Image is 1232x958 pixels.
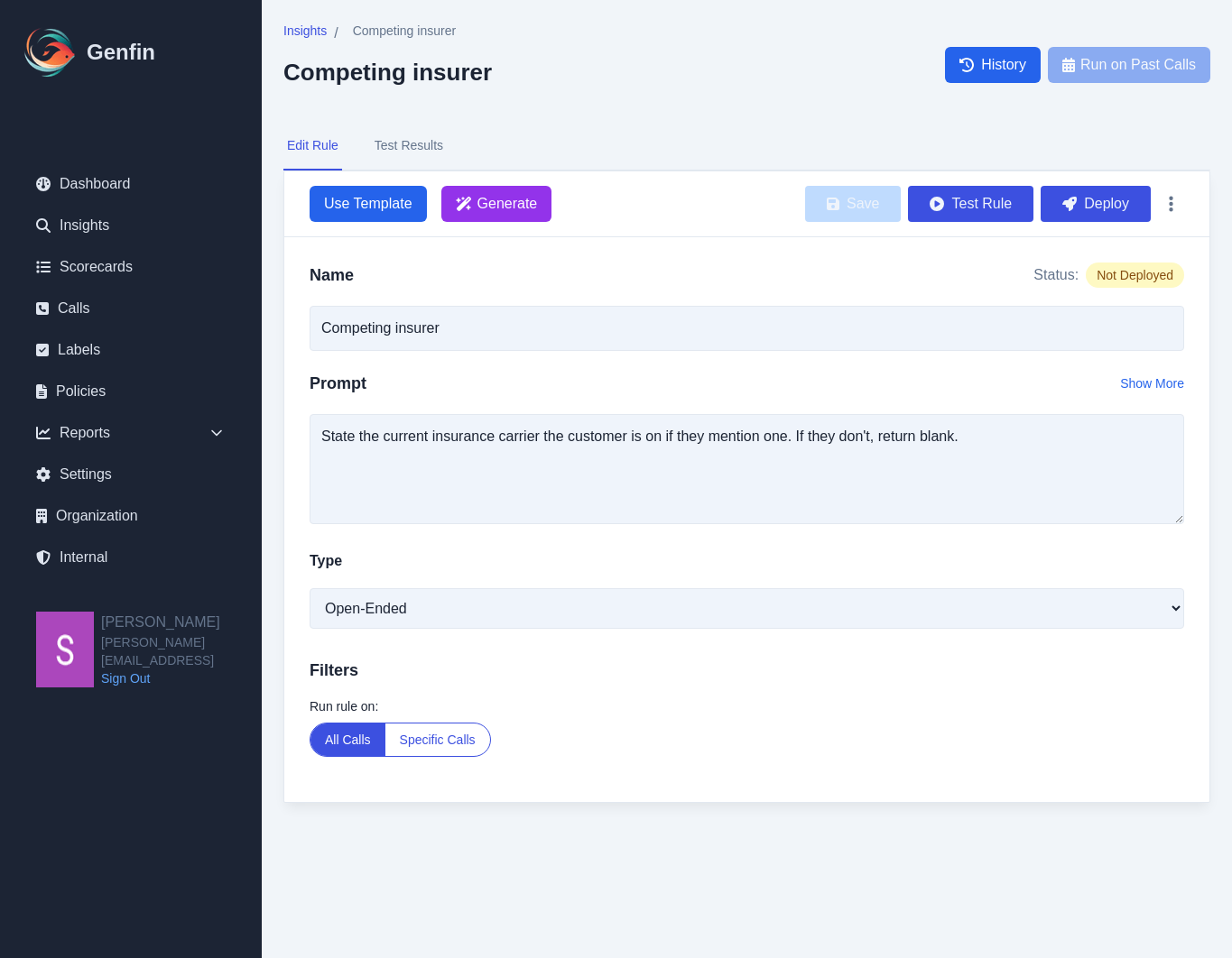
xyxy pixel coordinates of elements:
[283,22,327,40] span: Insights
[1120,374,1184,392] button: Show More
[334,23,338,44] span: /
[310,723,385,756] button: All Calls
[1041,186,1151,222] button: Deploy
[310,414,1184,524] textarea: State the current insurance carrier the customer is on if they mention one. If they don't, return...
[22,498,240,534] a: Organization
[22,373,240,410] a: Policies
[101,633,262,669] span: [PERSON_NAME][EMAIL_ADDRESS]
[22,456,240,493] a: Settings
[1033,264,1079,286] span: Status:
[1086,263,1184,288] span: Not Deployed
[283,59,492,86] h2: Competing insurer
[283,22,327,44] a: Insights
[945,47,1041,83] a: History
[36,612,94,687] img: Shane Wey
[87,38,155,67] h1: Genfin
[310,658,1184,683] h3: Filters
[22,290,240,327] a: Calls
[353,22,456,40] span: Competing insurer
[22,249,240,285] a: Scorecards
[101,612,262,633] h2: [PERSON_NAME]
[310,550,342,572] label: Type
[22,332,240,368] a: Labels
[310,186,427,222] button: Use Template
[310,371,366,396] h2: Prompt
[477,193,538,215] span: Generate
[441,186,552,222] button: Generate
[1080,54,1196,76] span: Run on Past Calls
[981,54,1026,76] span: History
[283,122,342,170] button: Edit Rule
[310,263,354,288] h2: Name
[310,306,1184,351] input: Write your rule name here
[22,23,79,81] img: Logo
[22,415,240,451] div: Reports
[908,186,1033,222] button: Test Rule
[805,186,901,222] button: Save
[310,697,1184,715] label: Run rule on:
[385,723,490,756] button: Specific Calls
[22,166,240,202] a: Dashboard
[371,122,447,170] button: Test Results
[101,669,262,687] a: Sign Out
[22,539,240,576] a: Internal
[1048,47,1210,83] button: Run on Past Calls
[22,207,240,244] a: Insights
